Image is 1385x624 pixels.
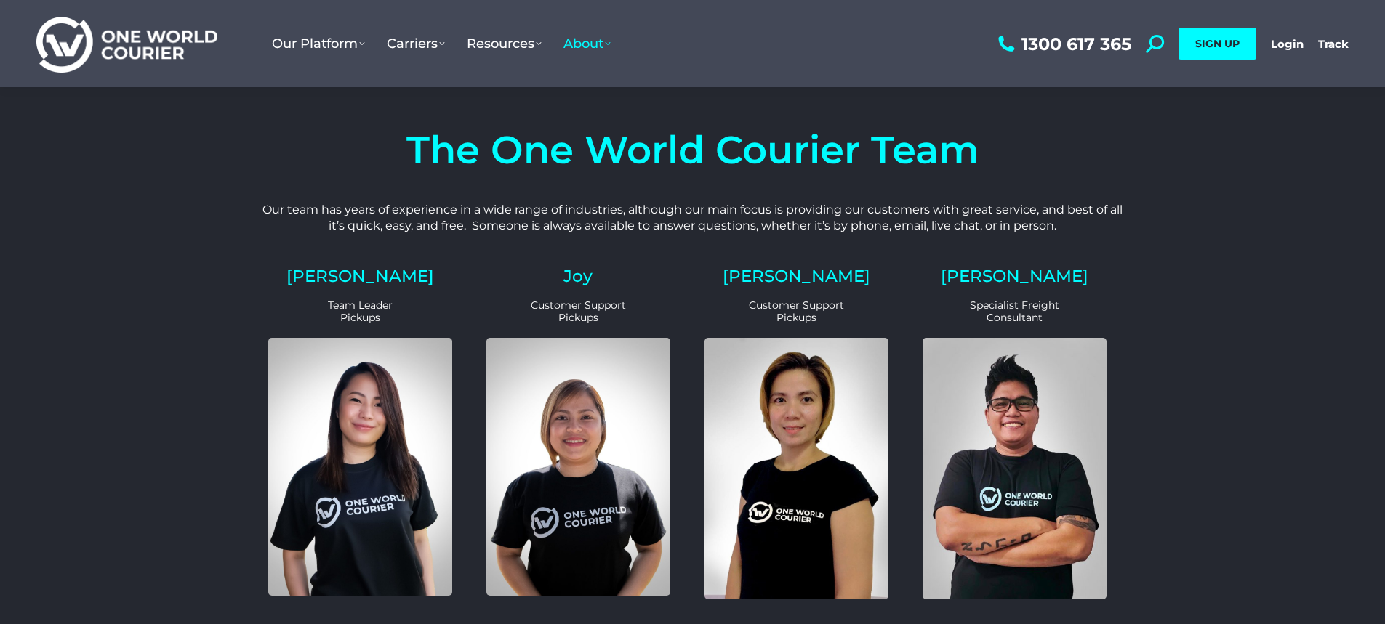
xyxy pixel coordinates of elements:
[376,21,456,66] a: Carriers
[486,268,670,285] h2: Joy
[1271,37,1304,51] a: Login
[1179,28,1256,60] a: SIGN UP
[704,268,888,285] h2: [PERSON_NAME]
[456,21,553,66] a: Resources
[268,268,452,285] h2: [PERSON_NAME]
[923,338,1107,599] img: Eric Customer Support and Sales
[553,21,622,66] a: About
[941,266,1088,286] a: [PERSON_NAME]
[261,21,376,66] a: Our Platform
[257,131,1129,169] h4: The One World Courier Team
[1195,37,1240,50] span: SIGN UP
[486,299,670,324] p: Customer Support Pickups
[257,202,1129,235] p: Our team has years of experience in a wide range of industries, although our main focus is provid...
[467,36,542,52] span: Resources
[923,299,1107,324] p: Specialist Freight Consultant
[387,36,445,52] span: Carriers
[1318,37,1349,51] a: Track
[563,36,611,52] span: About
[995,35,1131,53] a: 1300 617 365
[704,299,888,324] p: Customer Support Pickups
[268,299,452,324] p: Team Leader Pickups
[36,15,217,73] img: One World Courier
[272,36,365,52] span: Our Platform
